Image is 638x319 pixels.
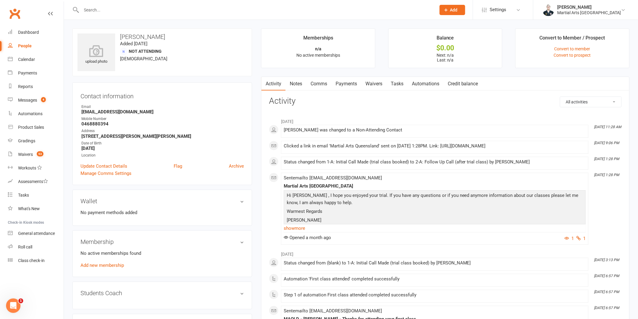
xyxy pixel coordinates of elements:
[594,258,619,262] i: [DATE] 3:13 PM
[284,175,382,181] span: Sent email to [EMAIL_ADDRESS][DOMAIN_NAME]
[450,8,458,12] span: Add
[594,173,619,177] i: [DATE] 1:28 PM
[8,107,64,121] a: Automations
[540,34,605,45] div: Convert to Member / Prospect
[331,77,361,91] a: Payments
[284,308,382,314] span: Sent email to [EMAIL_ADDRESS][DOMAIN_NAME]
[18,179,48,184] div: Assessments
[8,26,64,39] a: Dashboard
[80,6,432,14] input: Search...
[542,4,554,16] img: thumb_image1644660699.png
[8,39,64,53] a: People
[8,66,64,80] a: Payments
[37,151,43,156] span: 53
[440,5,465,15] button: Add
[554,46,590,51] a: Convert to member
[18,111,43,116] div: Automations
[557,10,621,15] div: Martial Arts [GEOGRAPHIC_DATA]
[394,45,497,51] div: $0.00
[81,238,244,245] h3: Membership
[18,166,36,170] div: Workouts
[437,34,454,45] div: Balance
[284,276,586,282] div: Automation 'First class attended' completed successfully
[120,56,167,62] span: [DEMOGRAPHIC_DATA]
[8,161,64,175] a: Workouts
[81,146,244,151] strong: [DATE]
[303,34,333,45] div: Memberships
[8,202,64,216] a: What's New
[594,125,621,129] i: [DATE] 11:28 AM
[81,121,244,127] strong: 0468880394
[284,292,586,298] div: Step 1 of automation First class attended completed successfully
[81,170,131,177] a: Manage Comms Settings
[18,125,44,130] div: Product Sales
[285,192,584,208] p: Hi [PERSON_NAME] , I hope you enjoyed your trial. If you have any questions or if you need anymor...
[315,46,321,51] strong: n/a
[8,148,64,161] a: Waivers 53
[6,298,21,313] iframe: Intercom live chat
[286,77,306,91] a: Notes
[81,250,244,257] p: No active memberships found
[81,141,244,146] div: Date of Birth
[77,45,115,65] div: upload photo
[594,274,619,278] i: [DATE] 6:57 PM
[41,97,46,102] span: 4
[554,53,591,58] a: Convert to prospect
[120,41,147,46] time: Added [DATE]
[18,193,29,197] div: Tasks
[8,93,64,107] a: Messages 4
[408,77,444,91] a: Automations
[269,115,622,125] li: [DATE]
[18,43,32,48] div: People
[594,157,619,161] i: [DATE] 1:28 PM
[490,3,507,17] span: Settings
[81,290,244,296] h3: Students Coach
[8,134,64,148] a: Gradings
[18,245,32,249] div: Roll call
[81,104,244,110] div: Email
[18,152,33,157] div: Waivers
[81,209,244,216] li: No payment methods added
[77,33,247,40] h3: [PERSON_NAME]
[284,159,586,165] div: Status changed from 1-A: Initial Call Made (trial class booked) to 2-A: Follow Up Call (after tri...
[387,77,408,91] a: Tasks
[394,53,497,62] p: Next: n/a Last: n/a
[284,128,586,133] div: [PERSON_NAME] was changed to a Non-Attending Contact
[296,53,340,58] span: No active memberships
[594,306,619,310] i: [DATE] 6:57 PM
[444,77,482,91] a: Credit balance
[284,261,586,266] div: Status changed from (blank) to 1-A: Initial Call Made (trial class booked) by [PERSON_NAME]
[18,57,35,62] div: Calendar
[81,198,244,204] h3: Wallet
[18,258,45,263] div: Class check-in
[18,30,39,35] div: Dashboard
[8,121,64,134] a: Product Sales
[361,77,387,91] a: Waivers
[18,138,35,143] div: Gradings
[81,109,244,115] strong: [EMAIL_ADDRESS][DOMAIN_NAME]
[8,188,64,202] a: Tasks
[18,206,40,211] div: What's New
[81,263,124,268] a: Add new membership
[129,49,162,54] span: Not Attending
[284,144,586,149] div: Clicked a link in email 'Martial Arts Queensland' sent on [DATE] 1:28PM. Link: [URL][DOMAIN_NAME]
[285,216,584,225] p: [PERSON_NAME]
[18,98,37,103] div: Messages
[306,77,331,91] a: Comms
[8,240,64,254] a: Roll call
[284,224,586,232] a: show more
[18,298,23,303] span: 1
[594,290,619,294] i: [DATE] 6:57 PM
[7,6,22,21] a: Clubworx
[229,163,244,170] a: Archive
[8,175,64,188] a: Assessments
[565,235,574,242] button: 1
[18,71,37,75] div: Payments
[174,163,182,170] a: Flag
[284,184,586,189] div: Martial Arts [GEOGRAPHIC_DATA]
[557,5,621,10] div: [PERSON_NAME]
[81,116,244,122] div: Mobile Number
[18,231,55,236] div: General attendance
[261,77,286,91] a: Activity
[8,254,64,267] a: Class kiosk mode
